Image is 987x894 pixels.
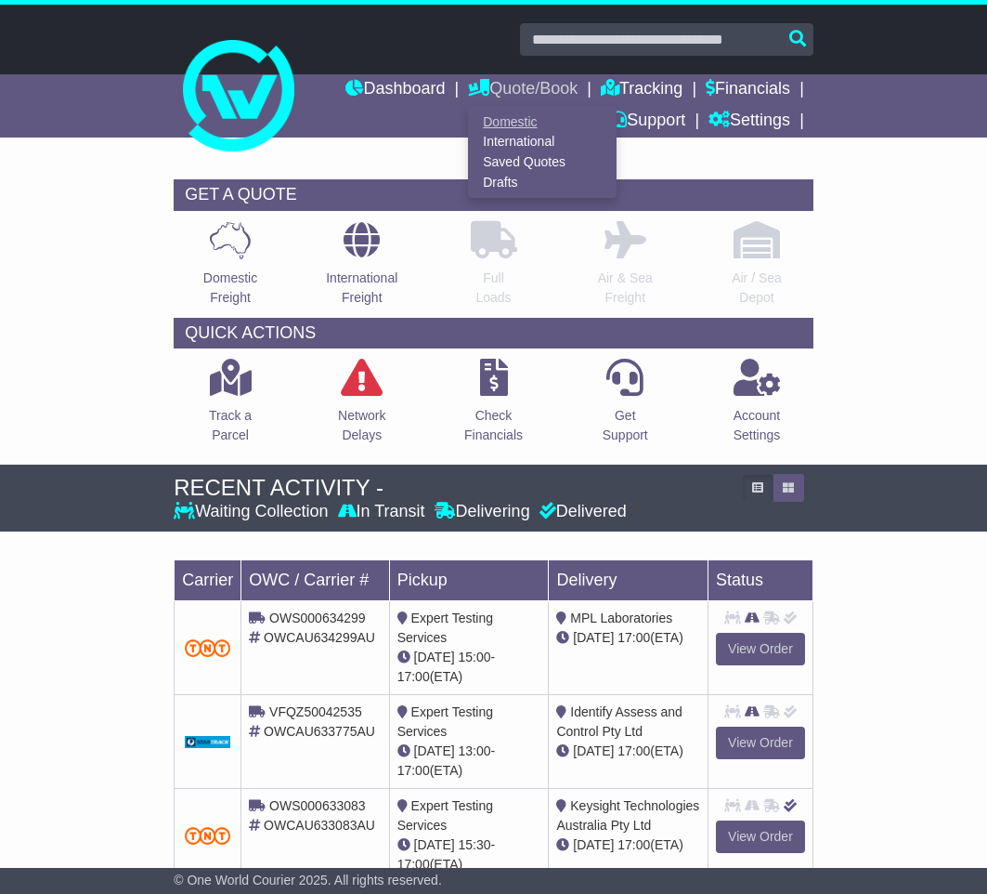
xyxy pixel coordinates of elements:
img: GetCarrierServiceDarkLogo [185,736,231,748]
p: Account Settings [734,406,781,445]
a: Financials [706,74,790,106]
img: TNT_Domestic.png [185,639,231,656]
div: Waiting Collection [174,502,332,522]
a: Saved Quotes [469,152,616,173]
p: Network Delays [338,406,385,445]
a: Domestic [469,112,616,132]
div: GET A QUOTE [174,179,813,211]
a: DomesticFreight [202,220,258,318]
span: 17:00 [397,763,430,778]
span: MPL Laboratories [570,611,672,625]
span: OWCAU633775AU [264,724,375,739]
span: [DATE] [414,837,455,852]
a: Settings [708,106,790,138]
td: Delivery [549,559,708,600]
div: Quote/Book [468,106,617,198]
div: (ETA) [556,835,700,855]
span: Expert Testing Services [397,704,493,739]
div: QUICK ACTIONS [174,318,813,349]
p: Air & Sea Freight [598,269,653,308]
span: 17:00 [617,743,650,758]
div: Delivered [535,502,627,522]
td: Carrier [175,559,241,600]
a: GetSupport [602,358,649,455]
span: 17:00 [617,630,650,645]
div: (ETA) [556,742,700,761]
p: Track a Parcel [209,406,252,445]
span: [DATE] [573,630,614,645]
span: [DATE] [414,650,455,664]
p: International Freight [326,269,397,308]
div: - (ETA) [397,835,541,874]
span: 17:00 [397,669,430,684]
a: Drafts [469,172,616,192]
a: International [469,132,616,152]
a: Track aParcel [208,358,253,455]
a: NetworkDelays [337,358,386,455]
span: OWS000634299 [269,611,366,625]
a: View Order [716,633,805,665]
span: [DATE] [414,743,455,758]
span: 17:00 [397,857,430,872]
span: [DATE] [573,743,614,758]
a: AccountSettings [733,358,782,455]
span: Expert Testing Services [397,798,493,833]
a: View Order [716,727,805,759]
span: Expert Testing Services [397,611,493,645]
div: - (ETA) [397,648,541,687]
td: Pickup [389,559,549,600]
div: Delivering [430,502,535,522]
a: Quote/Book [468,74,578,106]
div: In Transit [333,502,430,522]
div: - (ETA) [397,742,541,781]
a: Tracking [601,74,682,106]
span: © One World Courier 2025. All rights reserved. [174,873,442,887]
p: Get Support [603,406,648,445]
span: OWCAU633083AU [264,818,375,833]
p: Air / Sea Depot [732,269,782,308]
a: View Order [716,821,805,853]
img: TNT_Domestic.png [185,827,231,844]
td: Status [708,559,813,600]
div: (ETA) [556,628,700,648]
span: VFQZ50042535 [269,704,362,719]
span: OWS000633083 [269,798,366,813]
p: Check Financials [464,406,523,445]
a: InternationalFreight [325,220,398,318]
p: Full Loads [471,269,517,308]
span: Keysight Technologies Australia Pty Ltd [556,798,699,833]
span: 15:30 [459,837,491,852]
a: Support [610,106,685,138]
span: 17:00 [617,837,650,852]
a: Dashboard [345,74,445,106]
a: CheckFinancials [463,358,524,455]
span: 15:00 [459,650,491,664]
td: OWC / Carrier # [241,559,389,600]
p: Domestic Freight [203,269,257,308]
div: RECENT ACTIVITY - [174,475,733,502]
span: Identify Assess and Control Pty Ltd [556,704,682,739]
span: 13:00 [459,743,491,758]
span: [DATE] [573,837,614,852]
span: OWCAU634299AU [264,630,375,645]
